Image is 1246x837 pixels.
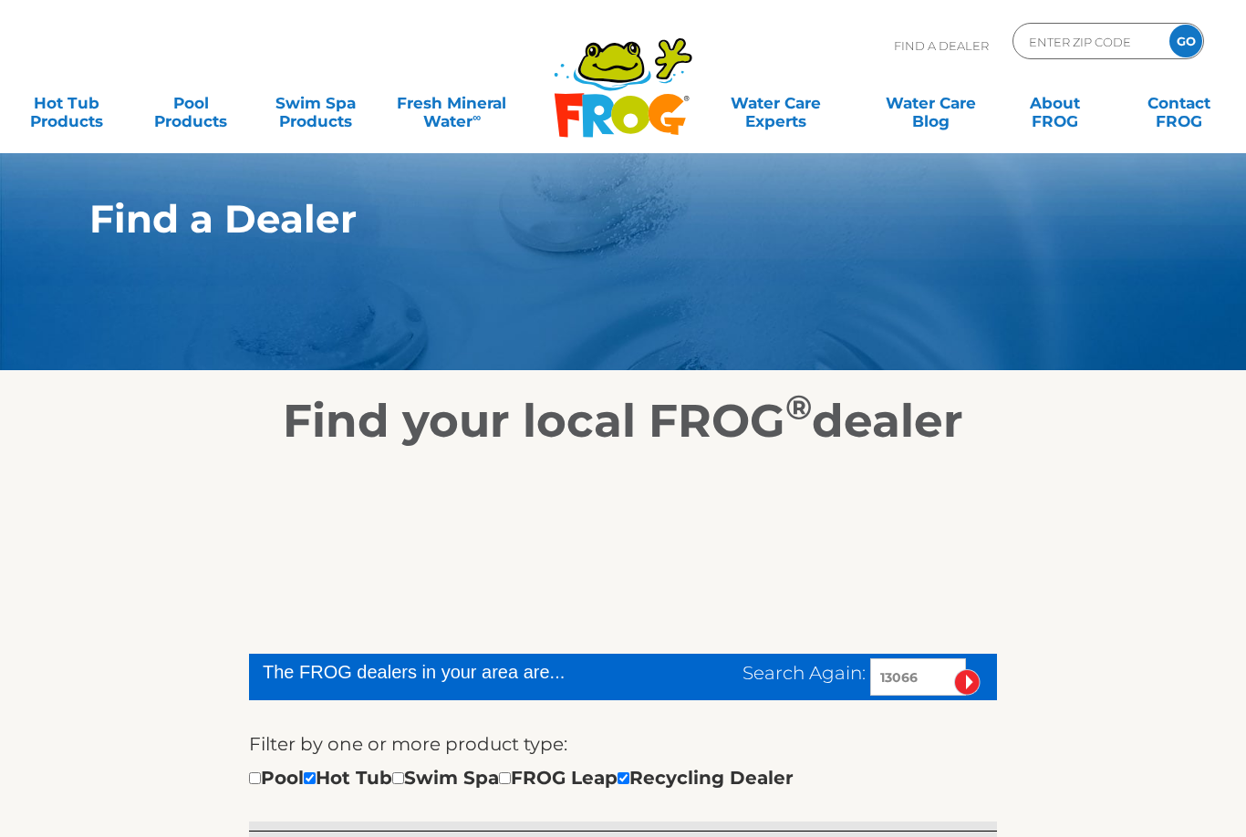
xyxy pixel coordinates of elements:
[882,85,979,121] a: Water CareBlog
[267,85,364,121] a: Swim SpaProducts
[742,662,866,684] span: Search Again:
[391,85,513,121] a: Fresh MineralWater∞
[89,197,1072,241] h1: Find a Dealer
[249,763,794,792] div: Pool Hot Tub Swim Spa FROG Leap Recycling Dealer
[894,23,989,68] p: Find A Dealer
[249,729,567,759] label: Filter by one or more product type:
[62,394,1184,449] h2: Find your local FROG dealer
[1027,28,1150,55] input: Zip Code Form
[142,85,239,121] a: PoolProducts
[697,85,854,121] a: Water CareExperts
[785,387,812,428] sup: ®
[954,669,981,696] input: Submit
[18,85,115,121] a: Hot TubProducts
[263,658,630,686] div: The FROG dealers in your area are...
[1007,85,1104,121] a: AboutFROG
[1169,25,1202,57] input: GO
[472,110,481,124] sup: ∞
[1131,85,1228,121] a: ContactFROG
